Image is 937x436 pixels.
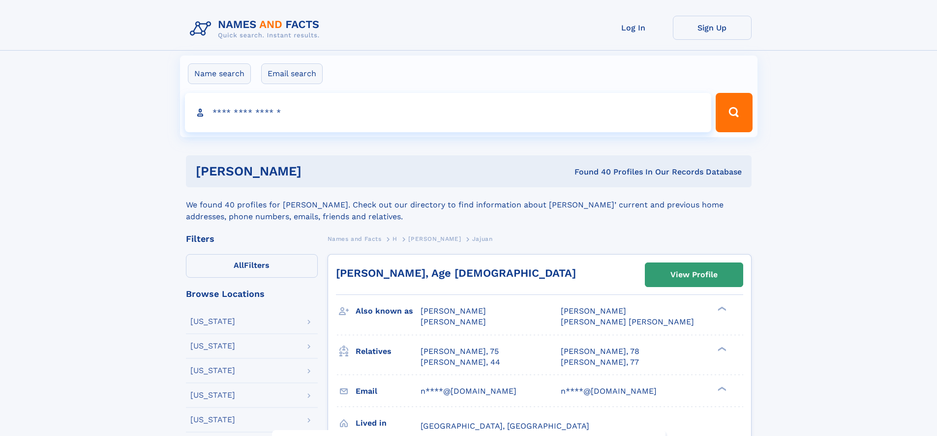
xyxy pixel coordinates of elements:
input: search input [185,93,712,132]
img: Logo Names and Facts [186,16,328,42]
div: Found 40 Profiles In Our Records Database [438,167,742,177]
div: ❯ [715,306,727,312]
label: Filters [186,254,318,278]
span: Jajuan [472,235,493,242]
a: Names and Facts [328,233,382,245]
div: Filters [186,234,318,243]
a: [PERSON_NAME] [408,233,461,245]
span: [PERSON_NAME] [PERSON_NAME] [561,317,694,326]
h3: Email [356,383,421,400]
a: [PERSON_NAME], Age [DEMOGRAPHIC_DATA] [336,267,576,279]
a: View Profile [645,263,743,287]
span: [GEOGRAPHIC_DATA], [GEOGRAPHIC_DATA] [421,421,589,431]
h3: Relatives [356,343,421,360]
div: Browse Locations [186,290,318,298]
div: [US_STATE] [190,367,235,375]
a: Sign Up [673,16,752,40]
a: H [393,233,397,245]
div: ❯ [715,385,727,392]
label: Name search [188,63,251,84]
span: [PERSON_NAME] [561,306,626,316]
h1: [PERSON_NAME] [196,165,438,177]
a: Log In [594,16,673,40]
h3: Also known as [356,303,421,320]
a: [PERSON_NAME], 77 [561,357,639,368]
a: [PERSON_NAME], 44 [421,357,500,368]
div: [US_STATE] [190,416,235,424]
div: We found 40 profiles for [PERSON_NAME]. Check out our directory to find information about [PERSON... [186,187,752,223]
div: [US_STATE] [190,342,235,350]
label: Email search [261,63,323,84]
div: View Profile [670,263,718,286]
span: [PERSON_NAME] [421,317,486,326]
span: All [234,261,244,270]
a: [PERSON_NAME], 78 [561,346,639,357]
span: [PERSON_NAME] [421,306,486,316]
span: H [393,235,397,242]
div: ❯ [715,346,727,352]
div: [US_STATE] [190,391,235,399]
div: [US_STATE] [190,318,235,325]
button: Search Button [716,93,752,132]
span: [PERSON_NAME] [408,235,461,242]
a: [PERSON_NAME], 75 [421,346,499,357]
h3: Lived in [356,415,421,432]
